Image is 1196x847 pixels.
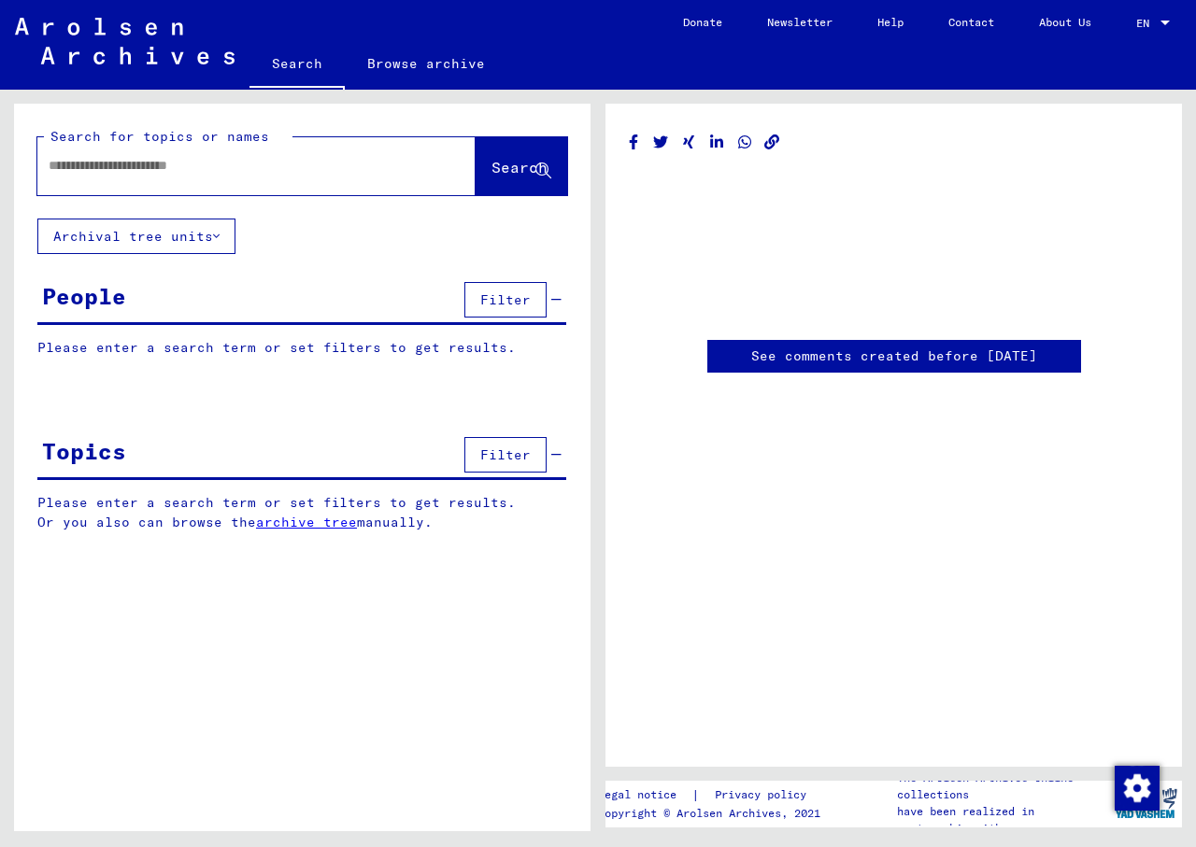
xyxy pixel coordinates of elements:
img: Arolsen_neg.svg [15,18,235,64]
button: Archival tree units [37,219,235,254]
p: Copyright © Arolsen Archives, 2021 [598,805,829,822]
div: People [42,279,126,313]
span: Filter [480,291,531,308]
span: Search [491,158,548,176]
a: Legal notice [598,785,691,805]
span: EN [1136,17,1157,30]
div: Topics [42,434,126,468]
p: The Arolsen Archives online collections [897,769,1110,803]
button: Copy link [762,131,782,154]
mat-label: Search for topics or names [50,128,269,145]
a: See comments created before [DATE] [751,346,1037,366]
div: | [598,785,829,805]
div: Change consent [1114,765,1159,810]
button: Search [476,137,567,195]
button: Share on Twitter [651,131,671,154]
p: Please enter a search term or set filters to get results. [37,338,566,358]
img: yv_logo.png [1111,780,1181,826]
a: Search [249,41,345,90]
button: Share on LinkedIn [707,131,727,154]
img: Change consent [1115,766,1160,811]
button: Share on WhatsApp [735,131,755,154]
button: Filter [464,282,547,318]
p: have been realized in partnership with [897,803,1110,837]
button: Share on Xing [679,131,699,154]
p: Please enter a search term or set filters to get results. Or you also can browse the manually. [37,493,567,532]
button: Filter [464,437,547,473]
a: Privacy policy [700,785,829,805]
span: Filter [480,446,531,463]
button: Share on Facebook [624,131,644,154]
a: Browse archive [345,41,507,86]
a: archive tree [256,514,357,530]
